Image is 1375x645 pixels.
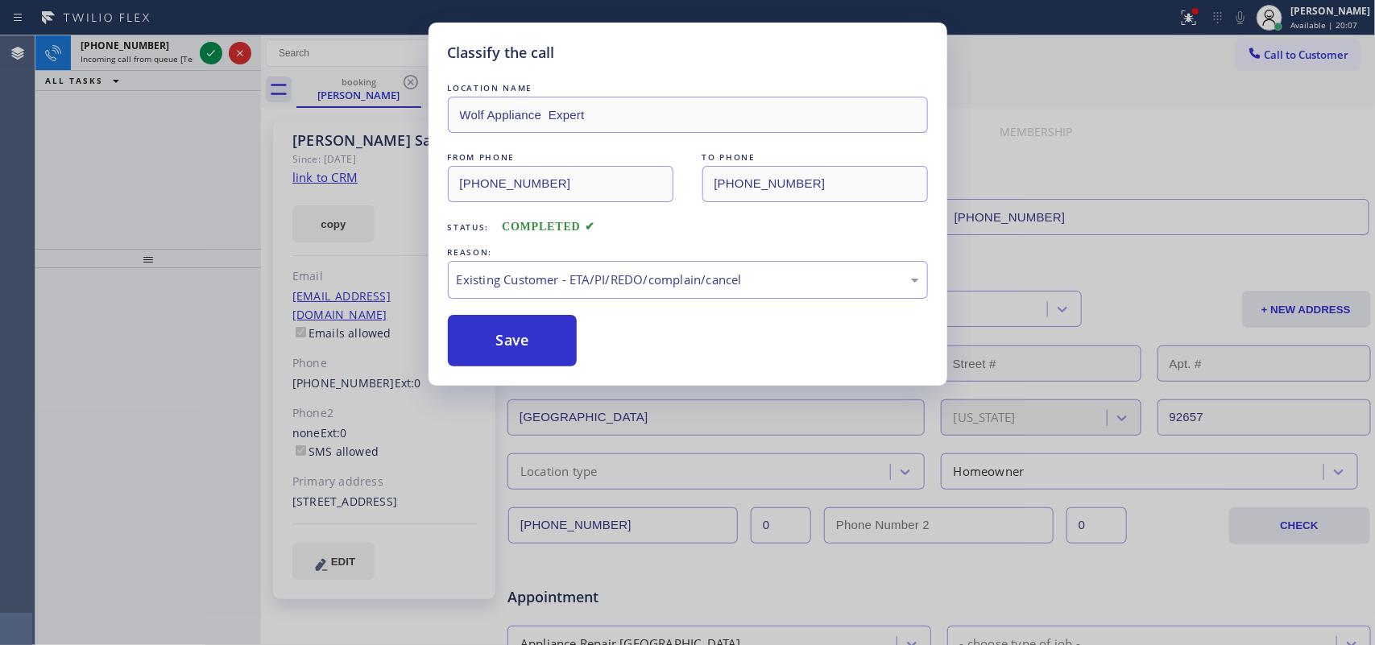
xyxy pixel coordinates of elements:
[448,149,673,166] div: FROM PHONE
[448,80,928,97] div: LOCATION NAME
[448,221,490,233] span: Status:
[502,221,595,233] span: COMPLETED
[702,166,928,202] input: To phone
[448,166,673,202] input: From phone
[448,315,578,366] button: Save
[457,271,919,289] div: Existing Customer - ETA/PI/REDO/complain/cancel
[448,42,555,64] h5: Classify the call
[448,244,928,261] div: REASON:
[702,149,928,166] div: TO PHONE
